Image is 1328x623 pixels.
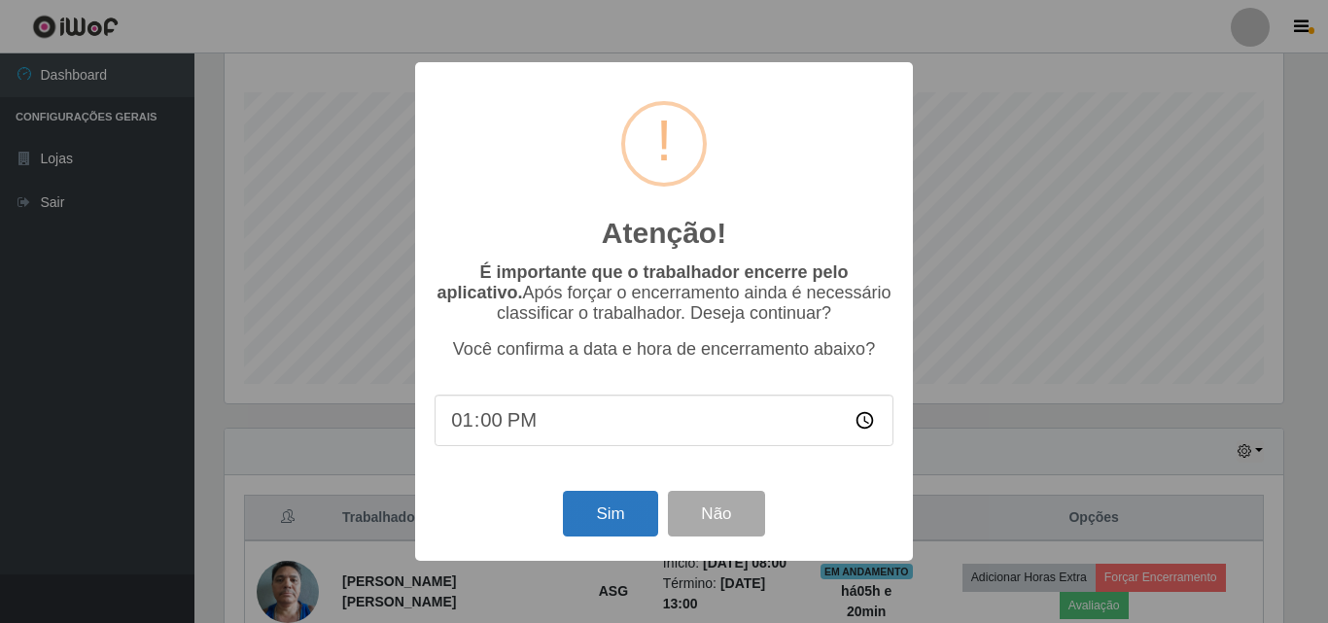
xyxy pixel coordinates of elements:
b: É importante que o trabalhador encerre pelo aplicativo. [437,262,848,302]
button: Não [668,491,764,536]
button: Sim [563,491,657,536]
h2: Atenção! [602,216,726,251]
p: Após forçar o encerramento ainda é necessário classificar o trabalhador. Deseja continuar? [435,262,893,324]
p: Você confirma a data e hora de encerramento abaixo? [435,339,893,360]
